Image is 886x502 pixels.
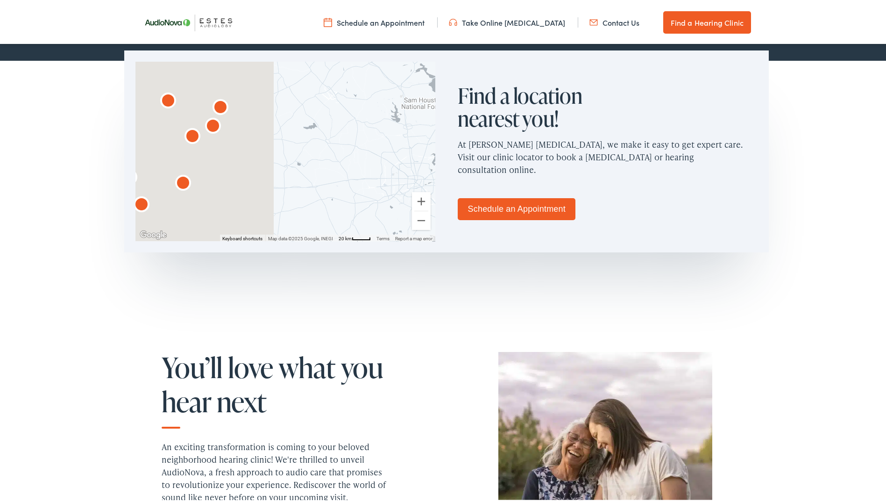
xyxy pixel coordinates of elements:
img: utility icon [449,15,457,26]
span: Map data ©2025 Google, INEGI [268,234,333,239]
button: Zoom out [412,209,431,228]
a: Schedule an Appointment [324,15,425,26]
div: AudioNova [130,193,153,215]
div: AudioNova [202,114,224,136]
img: utility icon [589,15,598,26]
button: Map Scale: 20 km per 37 pixels [336,233,374,239]
div: AudioNova [209,95,232,118]
p: At [PERSON_NAME] [MEDICAL_DATA], we make it easy to get expert care. Visit our clinic locator to ... [458,129,758,181]
div: AudioNova [181,124,204,147]
span: You’ll [162,350,222,381]
span: love [228,350,273,381]
a: Contact Us [589,15,639,26]
div: AudioNova [157,89,179,111]
p: An exciting transformation is coming to your beloved neighborhood hearing clinic! We're thrilled ... [162,438,386,502]
a: Report a map error [395,234,432,239]
span: 20 km [339,234,352,239]
img: Google [138,227,169,239]
span: what [278,350,336,381]
a: Find a Hearing Clinic [663,9,751,32]
h2: Find a location nearest you! [458,82,607,129]
a: Schedule an Appointment [458,196,575,218]
span: next [217,384,267,415]
button: Keyboard shortcuts [222,234,262,240]
span: hear [162,384,212,415]
img: utility icon [324,15,332,26]
a: Take Online [MEDICAL_DATA] [449,15,565,26]
button: Zoom in [412,190,431,209]
a: Terms (opens in new tab) [376,234,390,239]
div: AudioNova [172,171,194,194]
span: you [341,350,383,381]
a: Open this area in Google Maps (opens a new window) [138,227,169,239]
